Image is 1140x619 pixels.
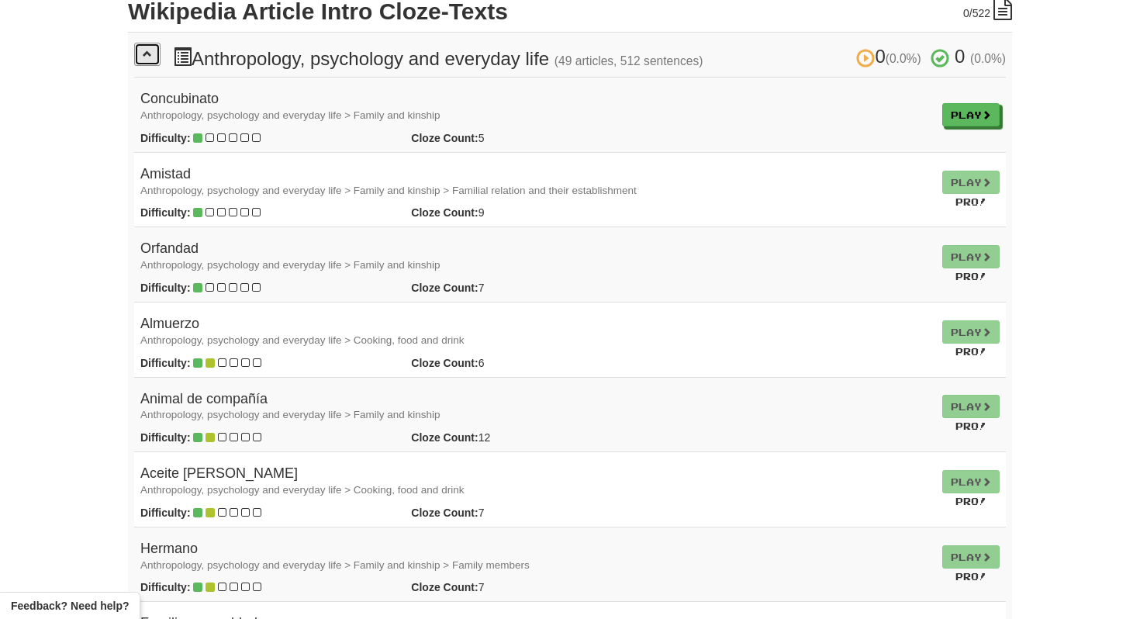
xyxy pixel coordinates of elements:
div: 7 [399,579,603,595]
small: Anthropology, psychology and everyday life > Family and kinship [140,409,440,420]
strong: Difficulty: [140,431,191,444]
small: Pro! [955,196,986,207]
a: Play [942,103,1000,126]
small: Pro! [955,271,986,282]
strong: Cloze Count: [411,581,478,593]
h4: Hermano [140,541,930,572]
h3: Anthropology, psychology and everyday life [173,47,1006,69]
strong: Difficulty: [140,357,191,369]
span: 0 [955,46,965,67]
strong: Cloze Count: [411,206,478,219]
h4: Almuerzo [140,316,930,348]
small: (0.0%) [886,52,921,65]
small: Anthropology, psychology and everyday life > Family and kinship > Familial relation and their est... [140,185,637,196]
small: Pro! [955,346,986,357]
small: (0.0%) [970,52,1006,65]
h4: Orfandad [140,241,930,272]
span: 0 [963,7,969,19]
div: 12 [399,430,603,445]
small: Anthropology, psychology and everyday life > Family and kinship [140,109,440,121]
small: (49 articles, 512 sentences) [554,54,703,67]
div: 5 [399,130,603,146]
strong: Difficulty: [140,507,191,519]
div: 7 [399,280,603,296]
small: Pro! [955,571,986,582]
div: 6 [399,355,603,371]
strong: Difficulty: [140,132,191,144]
strong: Cloze Count: [411,132,478,144]
h4: Amistad [140,167,930,198]
strong: Difficulty: [140,581,191,593]
h4: Aceite [PERSON_NAME] [140,466,930,497]
h4: Concubinato [140,92,930,123]
strong: Cloze Count: [411,357,478,369]
small: Anthropology, psychology and everyday life > Cooking, food and drink [140,484,464,496]
span: 0 [856,46,926,67]
strong: Difficulty: [140,206,191,219]
strong: Cloze Count: [411,282,478,294]
h4: Animal de compañía [140,392,930,423]
small: Anthropology, psychology and everyday life > Family and kinship > Family members [140,559,530,571]
strong: Difficulty: [140,282,191,294]
strong: Cloze Count: [411,507,478,519]
small: Anthropology, psychology and everyday life > Cooking, food and drink [140,334,464,346]
small: Pro! [955,420,986,431]
small: Pro! [955,496,986,507]
strong: Cloze Count: [411,431,478,444]
div: 9 [399,205,603,220]
small: Anthropology, psychology and everyday life > Family and kinship [140,259,440,271]
div: 7 [399,505,603,520]
span: Open feedback widget [11,598,129,614]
